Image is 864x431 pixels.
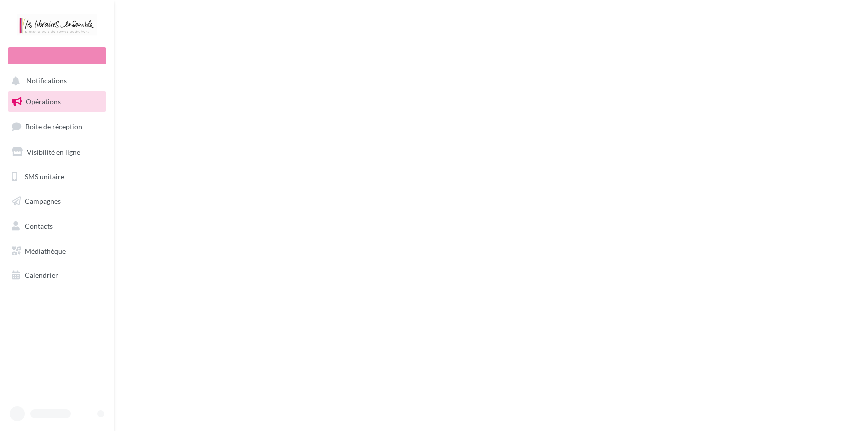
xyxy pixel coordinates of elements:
[26,77,67,85] span: Notifications
[8,47,106,64] div: Nouvelle campagne
[6,142,108,163] a: Visibilité en ligne
[6,167,108,187] a: SMS unitaire
[25,197,61,205] span: Campagnes
[6,116,108,137] a: Boîte de réception
[25,247,66,255] span: Médiathèque
[6,91,108,112] a: Opérations
[6,265,108,286] a: Calendrier
[26,97,61,106] span: Opérations
[25,122,82,131] span: Boîte de réception
[6,241,108,261] a: Médiathèque
[6,216,108,237] a: Contacts
[25,271,58,279] span: Calendrier
[27,148,80,156] span: Visibilité en ligne
[25,172,64,180] span: SMS unitaire
[25,222,53,230] span: Contacts
[6,191,108,212] a: Campagnes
